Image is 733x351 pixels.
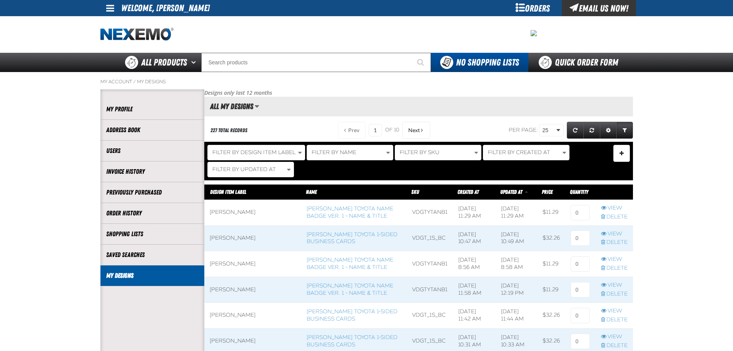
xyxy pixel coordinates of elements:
[106,126,199,134] a: Address Book
[528,53,633,72] a: Quick Order Form
[496,225,538,251] td: [DATE] 10:49 AM
[571,205,590,220] input: 0
[456,57,519,68] span: No Shopping Lists
[407,200,453,225] td: VDGTYTANB1
[483,145,569,160] button: Filter By Created At
[496,251,538,277] td: [DATE] 8:58 AM
[600,122,617,139] a: Expand or Collapse Grid Settings
[496,277,538,303] td: [DATE] 12:19 PM
[407,225,453,251] td: VDGT_1S_BC
[210,127,247,134] div: 227 total records
[106,146,199,155] a: Users
[385,127,399,134] span: of 10
[106,250,199,259] a: Saved Searches
[100,28,174,41] a: Home
[100,79,633,85] nav: Breadcrumbs
[407,302,453,328] td: VDGT_1S_BC
[204,302,302,328] td: [PERSON_NAME]
[207,145,305,160] button: Filter By Design Item Label
[453,225,496,251] td: [DATE] 10:47 AM
[571,256,590,272] input: 0
[567,122,584,139] a: Refresh grid action
[106,105,199,114] a: My Profile
[306,189,317,195] a: Name
[601,239,628,246] a: Delete row action
[204,102,253,111] h2: All My Designs
[204,89,633,97] p: Designs only last 12 months
[402,122,430,139] button: Next Page
[571,230,590,246] input: 0
[500,189,522,195] span: Updated At
[453,251,496,277] td: [DATE] 8:56 AM
[537,225,565,251] td: $32.26
[537,302,565,328] td: $32.26
[189,53,201,72] button: Open All Products pages
[542,189,553,195] span: Price
[583,122,600,139] a: Reset grid action
[412,53,431,72] button: Start Searching
[601,307,628,315] a: View row action
[137,79,166,85] a: My Designs
[616,122,633,139] a: Expand or Collapse Grid Filters
[457,189,479,195] a: Created At
[201,53,431,72] input: Search
[212,166,276,173] span: Filter By Updated At
[601,230,628,238] a: View row action
[204,200,302,225] td: [PERSON_NAME]
[537,251,565,277] td: $11.29
[106,209,199,218] a: Order History
[312,149,356,156] span: Filter By Name
[100,28,174,41] img: Nexemo logo
[571,282,590,297] input: 0
[307,145,393,160] button: Filter By Name
[601,213,628,221] a: Delete row action
[496,200,538,225] td: [DATE] 11:29 AM
[210,189,246,195] a: Design Item Label
[207,162,294,177] button: Filter By Updated At
[106,230,199,238] a: Shopping Lists
[307,334,397,348] a: [PERSON_NAME] Toyota 1-sided Business Cards
[204,277,302,303] td: [PERSON_NAME]
[601,342,628,349] a: Delete row action
[613,145,630,162] button: Expand or Collapse Filter Management drop-down
[500,189,523,195] a: Updated At
[407,251,453,277] td: VDGTYTANB1
[407,277,453,303] td: VDGTYTANB1
[133,79,136,85] span: /
[106,167,199,176] a: Invoice History
[307,231,397,245] a: [PERSON_NAME] Toyota 1-sided Business Cards
[141,55,187,69] span: All Products
[601,256,628,263] a: View row action
[369,124,382,136] input: Current page number
[601,282,628,289] a: View row action
[601,333,628,341] a: View row action
[453,277,496,303] td: [DATE] 11:58 AM
[307,257,393,270] a: [PERSON_NAME] Toyota Name Badge Ver. 1 - Name & Title
[204,225,302,251] td: [PERSON_NAME]
[488,149,550,156] span: Filter By Created At
[100,79,132,85] a: My Account
[453,200,496,225] td: [DATE] 11:29 AM
[537,277,565,303] td: $11.29
[509,127,538,133] span: Per page:
[619,153,624,155] span: Manage Filters
[307,308,397,322] a: [PERSON_NAME] Toyota 1-sided Business Cards
[307,282,393,296] a: [PERSON_NAME] Toyota Name Badge Ver. 1 - Name & Title
[543,126,555,134] span: 25
[601,205,628,212] a: View row action
[395,145,481,160] button: Filter By SKU
[212,149,296,156] span: Filter By Design Item Label
[601,265,628,272] a: Delete row action
[571,334,590,349] input: 0
[601,291,628,298] a: Delete row action
[411,189,419,195] a: SKU
[531,30,537,36] img: 2478c7e4e0811ca5ea97a8c95d68d55a.jpeg
[596,184,633,200] th: Row actions
[106,188,199,197] a: Previously Purchased
[400,149,439,156] span: Filter By SKU
[570,189,588,195] span: Quantity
